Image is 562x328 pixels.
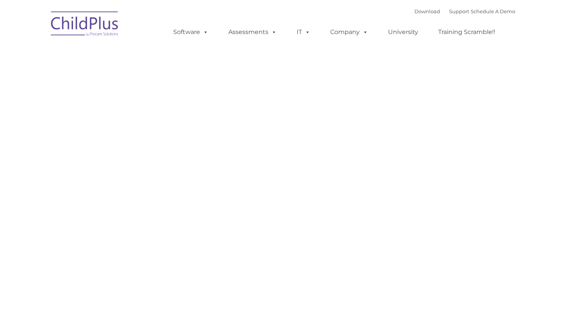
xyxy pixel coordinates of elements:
[47,6,123,44] img: ChildPlus by Procare Solutions
[289,25,318,40] a: IT
[414,8,515,14] font: |
[471,8,515,14] a: Schedule A Demo
[449,8,469,14] a: Support
[323,25,376,40] a: Company
[414,8,440,14] a: Download
[380,25,426,40] a: University
[166,25,216,40] a: Software
[221,25,284,40] a: Assessments
[431,25,503,40] a: Training Scramble!!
